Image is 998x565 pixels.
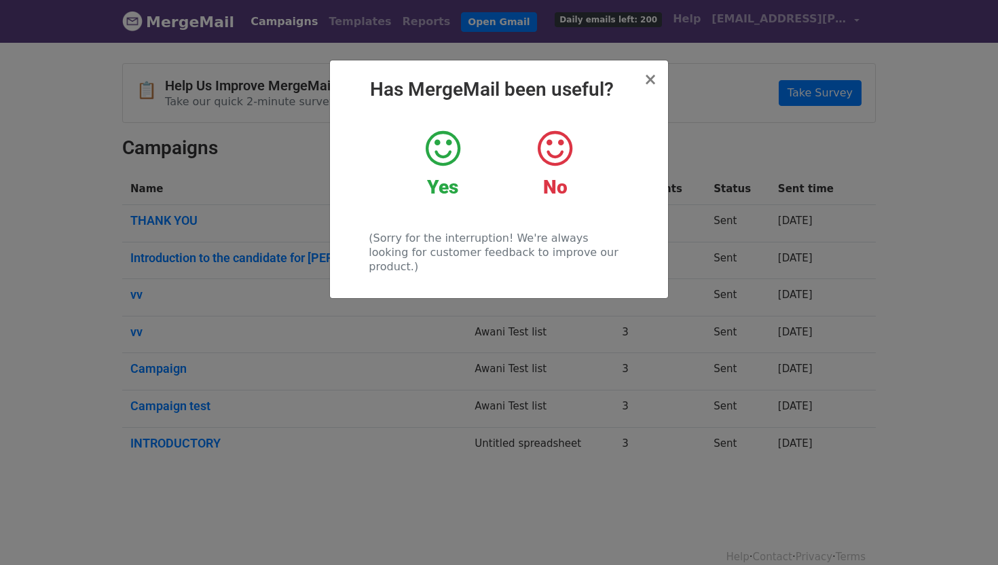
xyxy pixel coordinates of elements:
span: × [644,70,657,89]
a: Yes [397,128,489,199]
strong: No [543,176,568,198]
h2: Has MergeMail been useful? [341,78,657,101]
a: No [509,128,601,199]
p: (Sorry for the interruption! We're always looking for customer feedback to improve our product.) [369,231,629,274]
strong: Yes [427,176,458,198]
button: Close [644,71,657,88]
